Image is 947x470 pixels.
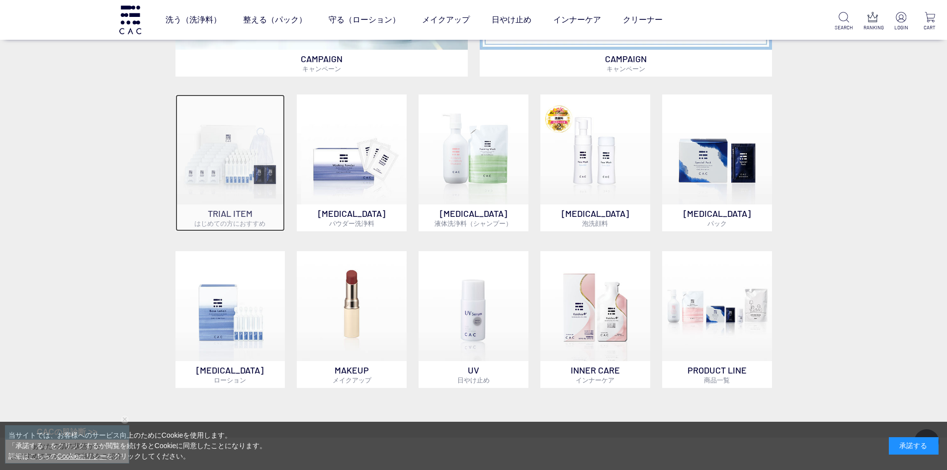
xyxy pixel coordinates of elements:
[921,12,939,31] a: CART
[329,6,400,34] a: 守る（ローション）
[623,6,663,34] a: クリーナー
[118,5,143,34] img: logo
[835,24,853,31] p: SEARCH
[333,376,371,384] span: メイクアップ
[540,204,650,231] p: [MEDICAL_DATA]
[302,65,341,73] span: キャンペーン
[662,361,772,388] p: PRODUCT LINE
[662,94,772,231] a: [MEDICAL_DATA]パック
[214,376,246,384] span: ローション
[194,219,265,227] span: はじめての方におすすめ
[175,361,285,388] p: [MEDICAL_DATA]
[492,6,531,34] a: 日やけ止め
[297,94,407,231] a: [MEDICAL_DATA]パウダー洗浄料
[166,6,221,34] a: 洗う（洗浄料）
[662,251,772,388] a: PRODUCT LINE商品一覧
[540,94,650,204] img: 泡洗顔料
[863,24,882,31] p: RANKING
[297,251,407,388] a: MAKEUPメイクアップ
[419,361,528,388] p: UV
[553,6,601,34] a: インナーケア
[297,361,407,388] p: MAKEUP
[480,50,772,77] p: CAMPAIGN
[422,6,470,34] a: メイクアップ
[175,50,468,77] p: CAMPAIGN
[892,24,910,31] p: LOGIN
[457,376,490,384] span: 日やけ止め
[540,361,650,388] p: INNER CARE
[707,219,727,227] span: パック
[540,94,650,231] a: 泡洗顔料 [MEDICAL_DATA]泡洗顔料
[582,219,608,227] span: 泡洗顔料
[297,204,407,231] p: [MEDICAL_DATA]
[419,251,528,388] a: UV日やけ止め
[540,251,650,388] a: インナーケア INNER CAREインナーケア
[863,12,882,31] a: RANKING
[889,437,939,455] div: 承諾する
[8,430,267,462] div: 当サイトでは、お客様へのサービス向上のためにCookieを使用します。 「承諾する」をクリックするか閲覧を続けるとCookieに同意したことになります。 詳細はこちらの をクリックしてください。
[329,219,374,227] span: パウダー洗浄料
[662,204,772,231] p: [MEDICAL_DATA]
[243,6,307,34] a: 整える（パック）
[419,204,528,231] p: [MEDICAL_DATA]
[175,204,285,231] p: TRIAL ITEM
[576,376,614,384] span: インナーケア
[704,376,730,384] span: 商品一覧
[892,12,910,31] a: LOGIN
[921,24,939,31] p: CART
[835,12,853,31] a: SEARCH
[419,94,528,231] a: [MEDICAL_DATA]液体洗浄料（シャンプー）
[175,251,285,388] a: [MEDICAL_DATA]ローション
[540,251,650,361] img: インナーケア
[175,94,285,231] a: トライアルセット TRIAL ITEMはじめての方におすすめ
[175,94,285,204] img: トライアルセット
[606,65,645,73] span: キャンペーン
[434,219,512,227] span: 液体洗浄料（シャンプー）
